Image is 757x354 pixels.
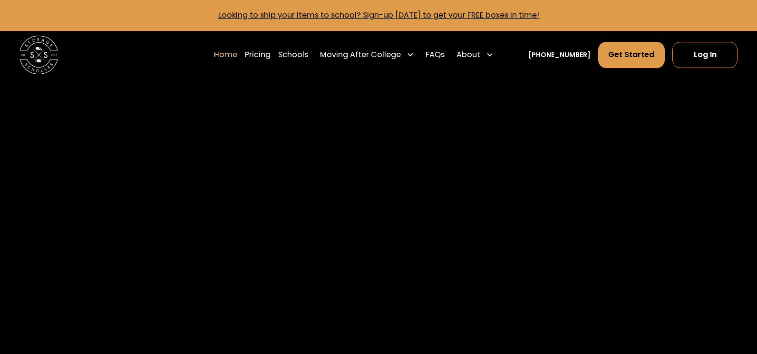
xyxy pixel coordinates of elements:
[278,41,308,69] a: Schools
[672,42,738,68] a: Log In
[19,36,58,74] img: Storage Scholars main logo
[598,42,665,68] a: Get Started
[426,41,445,69] a: FAQs
[245,41,271,69] a: Pricing
[218,10,539,20] a: Looking to ship your items to school? Sign-up [DATE] to get your FREE boxes in time!
[528,50,591,60] a: [PHONE_NUMBER]
[320,49,401,60] div: Moving After College
[456,49,480,60] div: About
[214,41,237,69] a: Home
